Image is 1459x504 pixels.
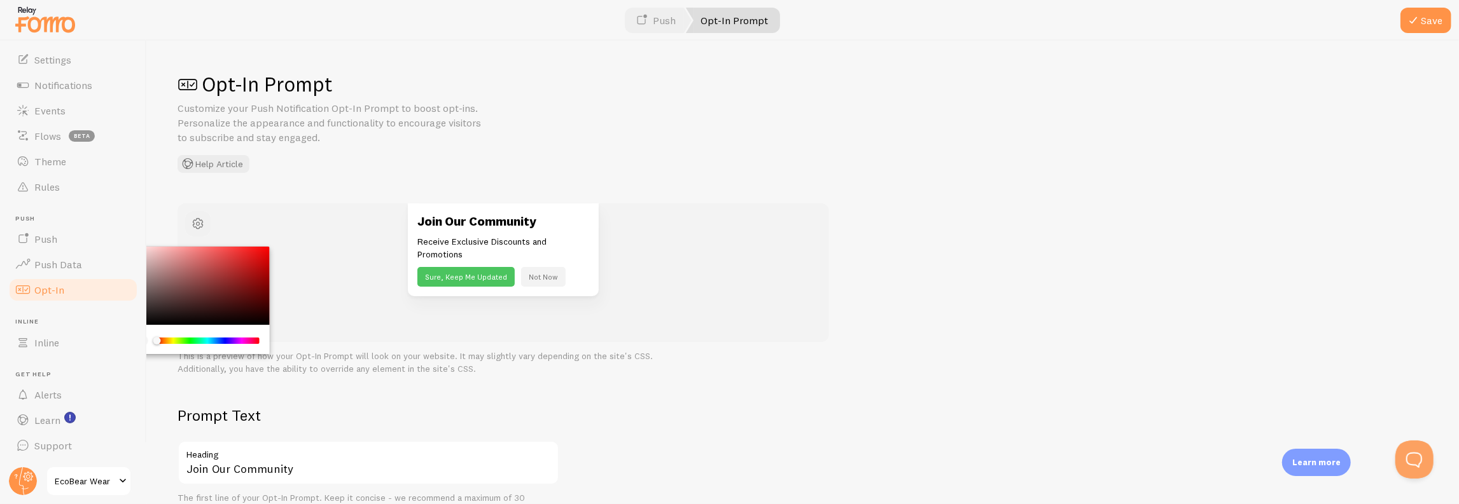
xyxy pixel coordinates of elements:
[178,440,559,462] label: Heading
[8,330,139,355] a: Inline
[8,382,139,407] a: Alerts
[13,3,77,36] img: fomo-relay-logo-orange.svg
[8,407,139,433] a: Learn
[15,215,139,223] span: Push
[15,318,139,326] span: Inline
[15,371,139,379] span: Get Help
[55,473,115,489] span: EcoBear Wear
[8,433,139,458] a: Support
[8,123,139,149] a: Flows beta
[34,104,66,117] span: Events
[178,350,829,375] p: This is a preview of how your Opt-In Prompt will look on your website. It may slightly vary depen...
[1292,456,1341,468] p: Learn more
[178,405,559,425] h2: Prompt Text
[8,47,139,72] a: Settings
[34,233,57,245] span: Push
[417,235,589,261] p: Receive Exclusive Discounts and Promotions
[178,155,249,173] button: Help Article
[8,252,139,277] a: Push Data
[521,267,566,287] button: Not Now
[34,414,60,426] span: Learn
[34,388,62,401] span: Alerts
[34,258,82,271] span: Push Data
[34,130,61,142] span: Flows
[8,277,139,303] a: Opt-In
[64,412,76,423] svg: <p>Watch New Feature Tutorials!</p>
[8,72,139,98] a: Notifications
[34,283,64,296] span: Opt-In
[8,226,139,252] a: Push
[8,174,139,200] a: Rules
[8,149,139,174] a: Theme
[178,101,483,145] p: Customize your Push Notification Opt-In Prompt to boost opt-ins. Personalize the appearance and f...
[46,466,132,496] a: EcoBear Wear
[34,336,59,349] span: Inline
[178,71,1428,97] h1: Opt-In Prompt
[34,155,66,168] span: Theme
[127,247,270,355] div: Chrome color picker
[34,180,60,193] span: Rules
[34,53,71,66] span: Settings
[417,267,515,287] button: Sure, Keep Me Updated
[1395,440,1434,479] iframe: Help Scout Beacon - Open
[417,213,589,229] h3: Join Our Community
[1282,449,1351,476] div: Learn more
[34,439,72,452] span: Support
[69,130,95,142] span: beta
[34,79,92,92] span: Notifications
[8,98,139,123] a: Events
